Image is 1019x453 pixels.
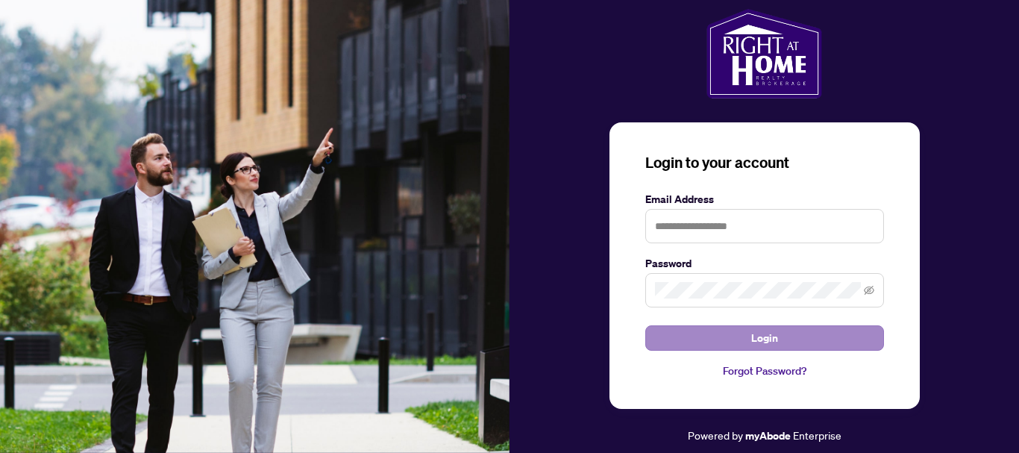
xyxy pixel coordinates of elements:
[793,428,841,442] span: Enterprise
[645,191,884,207] label: Email Address
[745,428,791,444] a: myAbode
[645,325,884,351] button: Login
[751,326,778,350] span: Login
[864,285,874,296] span: eye-invisible
[706,9,822,99] img: ma-logo
[645,152,884,173] h3: Login to your account
[645,255,884,272] label: Password
[645,363,884,379] a: Forgot Password?
[688,428,743,442] span: Powered by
